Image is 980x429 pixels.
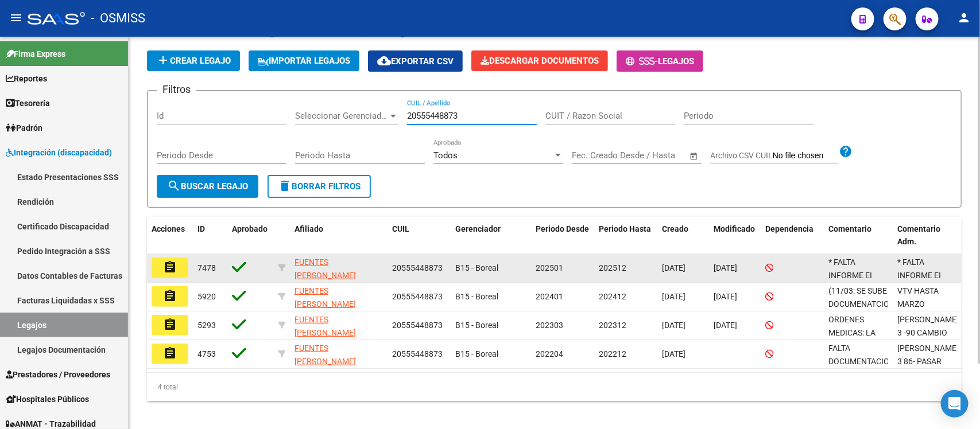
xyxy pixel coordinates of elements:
[9,11,23,25] mat-icon: menu
[295,258,356,280] span: FUENTES [PERSON_NAME]
[824,217,893,255] datatable-header-cell: Comentario
[197,263,216,272] span: 7478
[197,224,205,233] span: ID
[619,150,675,161] input: End date
[249,50,359,71] button: IMPORTAR LEGAJOS
[147,50,240,71] button: Crear Legajo
[531,217,594,255] datatable-header-cell: Periodo Desde
[897,258,947,306] span: * FALTA INFORME EI 23/4 * VTV HASTA ABRIL 2025
[278,181,361,192] span: Borrar Filtros
[714,321,737,330] span: [DATE]
[710,151,773,160] span: Archivo CSV CUIL
[897,344,959,392] span: YAMIN MONICA VIVIANA FONOAUDIOLOGIA 3 86- PASAR CON CUE 00500235200
[481,56,599,66] span: Descargar Documentos
[662,224,688,233] span: Creado
[197,321,216,330] span: 5293
[536,349,563,358] span: 202204
[232,224,268,233] span: Aprobado
[377,54,391,68] mat-icon: cloud_download
[536,263,563,272] span: 202501
[536,224,589,233] span: Periodo Desde
[392,292,443,301] span: 20555448873
[268,175,371,198] button: Borrar Filtros
[536,321,563,330] span: 202303
[377,56,454,67] span: Exportar CSV
[455,224,501,233] span: Gerenciador
[773,151,839,161] input: Archivo CSV CUIL
[662,321,685,330] span: [DATE]
[572,150,609,161] input: Start date
[167,179,181,193] mat-icon: search
[193,217,227,255] datatable-header-cell: ID
[156,56,231,66] span: Crear Legajo
[392,224,409,233] span: CUIL
[657,217,709,255] datatable-header-cell: Creado
[197,292,216,301] span: 5920
[163,260,177,274] mat-icon: assignment
[163,289,177,303] mat-icon: assignment
[714,263,737,272] span: [DATE]
[368,50,463,72] button: Exportar CSV
[599,321,626,330] span: 202312
[295,224,323,233] span: Afiliado
[594,217,657,255] datatable-header-cell: Periodo Hasta
[156,53,170,67] mat-icon: add
[163,318,177,331] mat-icon: assignment
[455,349,498,358] span: B15 - Boreal
[6,97,50,110] span: Tesorería
[897,286,939,309] span: VTV HASTA MARZO
[388,217,451,255] datatable-header-cell: CUIL
[455,321,498,330] span: B15 - Boreal
[6,48,65,60] span: Firma Express
[433,150,458,161] span: Todos
[227,217,273,255] datatable-header-cell: Aprobado
[626,56,658,67] span: -
[157,175,258,198] button: Buscar Legajo
[599,224,651,233] span: Periodo Hasta
[147,373,962,401] div: 4 total
[392,349,443,358] span: 20555448873
[599,263,626,272] span: 202512
[897,315,959,403] span: YAMIN MONICA VIVIANA FONOAUDIOLOGIA 3 -90 CAMBIO DE MODULO ESTRADA PAULA ANTONELLA PSP 2 -90 CAMB...
[6,72,47,85] span: Reportes
[688,150,701,163] button: Open calendar
[197,349,216,358] span: 4753
[662,292,685,301] span: [DATE]
[392,263,443,272] span: 20555448873
[6,122,42,134] span: Padrón
[828,258,880,319] span: * FALTA INFORME EI 23/4 -CAMBIO CBU 21-07-2025-BOREAL
[290,217,388,255] datatable-header-cell: Afiliado
[765,224,814,233] span: Dependencia
[91,6,145,31] span: - OSMISS
[761,217,824,255] datatable-header-cell: Dependencia
[658,56,694,67] span: Legajos
[295,111,388,121] span: Seleccionar Gerenciador
[897,224,940,247] span: Comentario Adm.
[599,292,626,301] span: 202412
[455,292,498,301] span: B15 - Boreal
[828,286,895,348] span: (11/03: SE SUBE DOCUMENATCION DE TRANSPORTE-BOREAL)
[662,349,685,358] span: [DATE]
[662,263,685,272] span: [DATE]
[6,368,110,381] span: Prestadores / Proveedores
[258,56,350,66] span: IMPORTAR LEGAJOS
[6,146,112,159] span: Integración (discapacidad)
[278,179,292,193] mat-icon: delete
[455,263,498,272] span: B15 - Boreal
[536,292,563,301] span: 202401
[471,50,608,71] button: Descargar Documentos
[167,181,248,192] span: Buscar Legajo
[839,145,853,158] mat-icon: help
[392,321,443,330] span: 20555448873
[295,344,356,366] span: FUENTES [PERSON_NAME]
[941,390,969,418] div: Open Intercom Messenger
[617,50,703,72] button: -Legajos
[163,346,177,360] mat-icon: assignment
[295,286,356,309] span: FUENTES [PERSON_NAME]
[295,315,356,337] span: FUENTES [PERSON_NAME]
[599,349,626,358] span: 202212
[709,217,761,255] datatable-header-cell: Modificado
[6,393,89,405] span: Hospitales Públicos
[957,11,971,25] mat-icon: person
[893,217,962,255] datatable-header-cell: Comentario Adm.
